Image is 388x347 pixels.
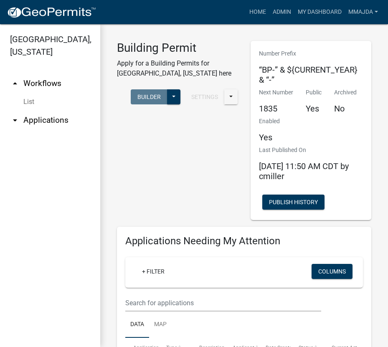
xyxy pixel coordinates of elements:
p: Public [306,88,322,97]
a: mmajda [345,4,381,20]
a: + Filter [135,264,171,279]
span: [DATE] 11:50 AM CDT by cmiller [259,161,349,181]
p: Last Published On [259,146,363,155]
a: Data [125,312,149,338]
a: Map [149,312,172,338]
h5: Yes [306,104,322,114]
p: Archived [334,88,357,97]
button: Builder [131,89,167,104]
button: Settings [185,89,225,104]
p: Apply for a Building Permits for [GEOGRAPHIC_DATA], [US_STATE] here [117,58,238,79]
i: arrow_drop_up [10,79,20,89]
input: Search for applications [125,294,321,312]
i: arrow_drop_down [10,115,20,125]
p: Number Prefix [259,49,363,58]
h5: Yes [259,132,280,142]
h5: “BP-” & ${CURRENT_YEAR} & “-” [259,65,363,85]
a: Admin [269,4,294,20]
a: My Dashboard [294,4,345,20]
p: Next Number [259,88,293,97]
p: Enabled [259,117,280,126]
h5: No [334,104,357,114]
button: Columns [312,264,352,279]
wm-modal-confirm: Workflow Publish History [262,200,325,206]
h5: 1835 [259,104,293,114]
a: Home [246,4,269,20]
h4: Applications Needing My Attention [125,235,363,247]
button: Publish History [262,195,325,210]
h3: Building Permit [117,41,238,55]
